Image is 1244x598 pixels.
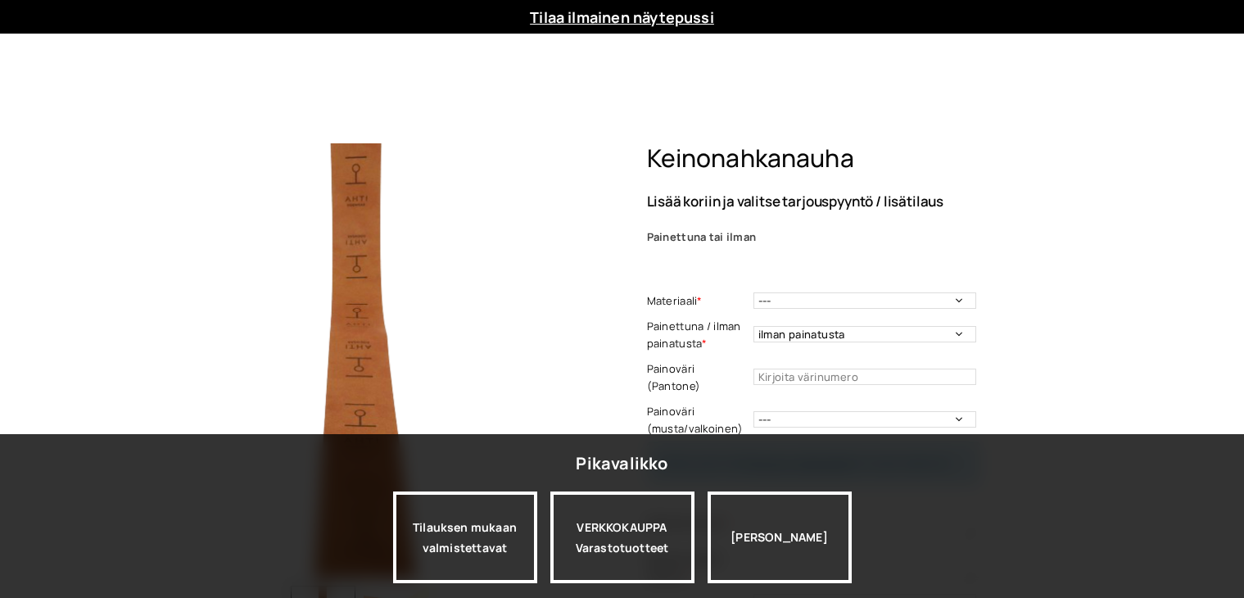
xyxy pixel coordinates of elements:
label: Painoväri (musta/valkoinen) [647,403,749,437]
div: VERKKOKAUPPA Varastotuotteet [550,492,694,583]
img: fbac2f22-e3ee-4f0f-adeb-cea423d17460 [143,143,577,578]
a: VERKKOKAUPPAVarastotuotteet [550,492,694,583]
a: Tilauksen mukaan valmistettavat [393,492,537,583]
strong: Painettuna tai ilman [647,229,757,244]
label: Painoväri (Pantone) [647,360,749,395]
div: [PERSON_NAME] [708,492,852,583]
input: Kirjoita värinumero [753,369,976,385]
h1: Keinonahkanauha [647,143,1102,174]
a: Tilaa ilmainen näytepussi [530,7,714,27]
p: Lisää koriin ja valitse tarjouspyyntö / lisätilaus [647,194,1102,208]
div: Pikavalikko [576,449,667,478]
label: Materiaali [647,292,749,310]
label: Painettuna / ilman painatusta [647,318,749,352]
